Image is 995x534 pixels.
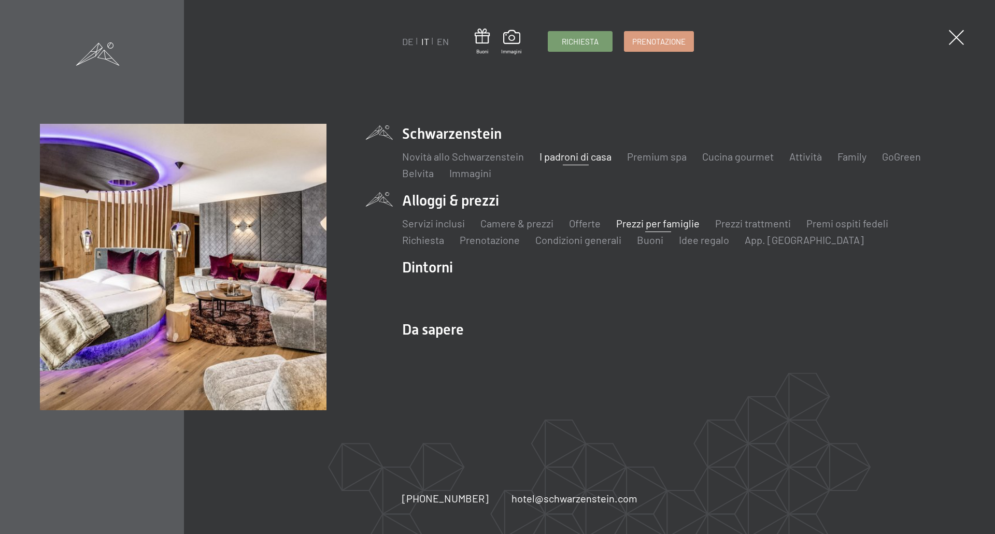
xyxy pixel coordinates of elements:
[40,124,326,410] img: Il nostro hotel in Valle Aurina, un rifugio per amanti di wellness e sport
[449,167,491,179] a: Immagini
[402,167,434,179] a: Belvita
[437,36,449,47] a: EN
[421,36,429,47] a: IT
[402,491,489,506] a: [PHONE_NUMBER]
[548,32,612,51] a: Richiesta
[632,36,686,47] span: Prenotazione
[535,234,621,246] a: Condizioni generali
[882,150,921,163] a: GoGreen
[569,217,601,229] a: Offerte
[402,234,444,246] a: Richiesta
[501,30,522,55] a: Immagini
[402,492,489,504] span: [PHONE_NUMBER]
[402,36,414,47] a: DE
[402,150,524,163] a: Novità allo Schwarzenstein
[562,36,599,47] span: Richiesta
[806,217,888,229] a: Premi ospiti fedeli
[679,234,729,246] a: Idee regalo
[501,48,522,55] span: Immagini
[627,150,687,163] a: Premium spa
[837,150,866,163] a: Family
[475,28,490,55] a: Buoni
[539,150,612,163] a: I padroni di casa
[460,234,520,246] a: Prenotazione
[480,217,553,229] a: Camere & prezzi
[637,234,663,246] a: Buoni
[402,217,465,229] a: Servizi inclusi
[745,234,864,246] a: App. [GEOGRAPHIC_DATA]
[715,217,791,229] a: Prezzi trattmenti
[511,491,637,506] a: hotel@schwarzenstein.com
[616,217,700,229] a: Prezzi per famiglie
[702,150,774,163] a: Cucina gourmet
[789,150,822,163] a: Attività
[475,48,490,55] span: Buoni
[624,32,693,51] a: Prenotazione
